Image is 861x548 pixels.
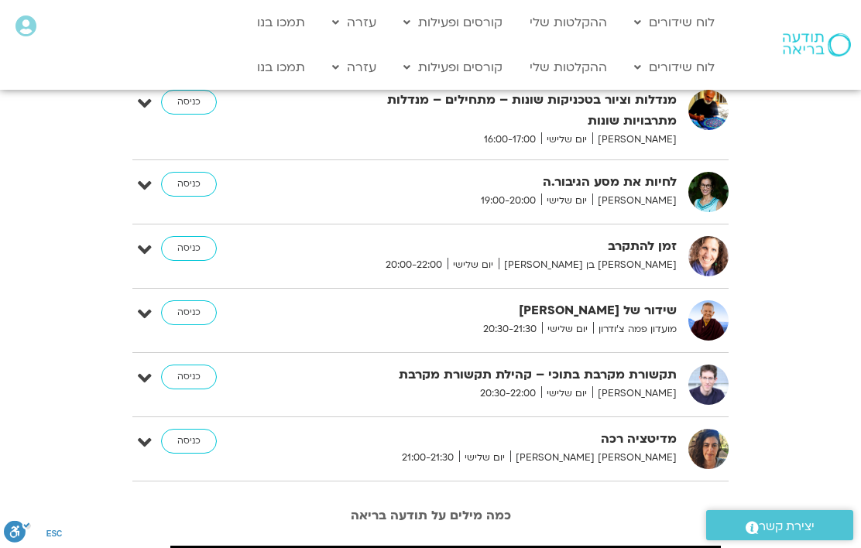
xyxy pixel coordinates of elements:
[161,90,217,115] a: כניסה
[706,510,853,540] a: יצירת קשר
[344,172,677,193] strong: לחיות את מסע הגיבור.ה
[448,257,499,273] span: יום שלישי
[499,257,677,273] span: [PERSON_NAME] בן [PERSON_NAME]
[541,193,592,209] span: יום שלישי
[161,300,217,325] a: כניסה
[380,257,448,273] span: 20:00-22:00
[344,90,677,132] strong: מנדלות וציור בטכניקות שונות – מתחילים – מנדלות מתרבויות שונות
[478,321,542,337] span: 20:30-21:30
[783,33,851,57] img: תודעה בריאה
[592,385,677,402] span: [PERSON_NAME]
[541,385,592,402] span: יום שלישי
[8,509,853,522] h2: כמה מילים על תודעה בריאה
[475,193,541,209] span: 19:00-20:00
[344,429,677,450] strong: מדיטציה רכה
[592,193,677,209] span: [PERSON_NAME]
[249,53,313,82] a: תמכו בנו
[759,516,815,537] span: יצירת קשר
[626,53,722,82] a: לוח שידורים
[324,8,384,37] a: עזרה
[479,132,541,148] span: 16:00-17:00
[344,236,677,257] strong: זמן להתקרב
[161,172,217,197] a: כניסה
[522,8,615,37] a: ההקלטות שלי
[542,321,593,337] span: יום שלישי
[592,132,677,148] span: [PERSON_NAME]
[626,8,722,37] a: לוח שידורים
[249,8,313,37] a: תמכו בנו
[510,450,677,466] span: [PERSON_NAME] [PERSON_NAME]
[593,321,677,337] span: מועדון פמה צ'ודרון
[344,300,677,321] strong: שידור של [PERSON_NAME]
[344,365,677,385] strong: תקשורת מקרבת בתוכי – קהילת תקשורת מקרבת
[161,236,217,261] a: כניסה
[541,132,592,148] span: יום שלישי
[324,53,384,82] a: עזרה
[161,365,217,389] a: כניסה
[161,429,217,454] a: כניסה
[396,450,459,466] span: 21:00-21:30
[475,385,541,402] span: 20:30-22:00
[459,450,510,466] span: יום שלישי
[522,53,615,82] a: ההקלטות שלי
[396,53,510,82] a: קורסים ופעילות
[396,8,510,37] a: קורסים ופעילות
